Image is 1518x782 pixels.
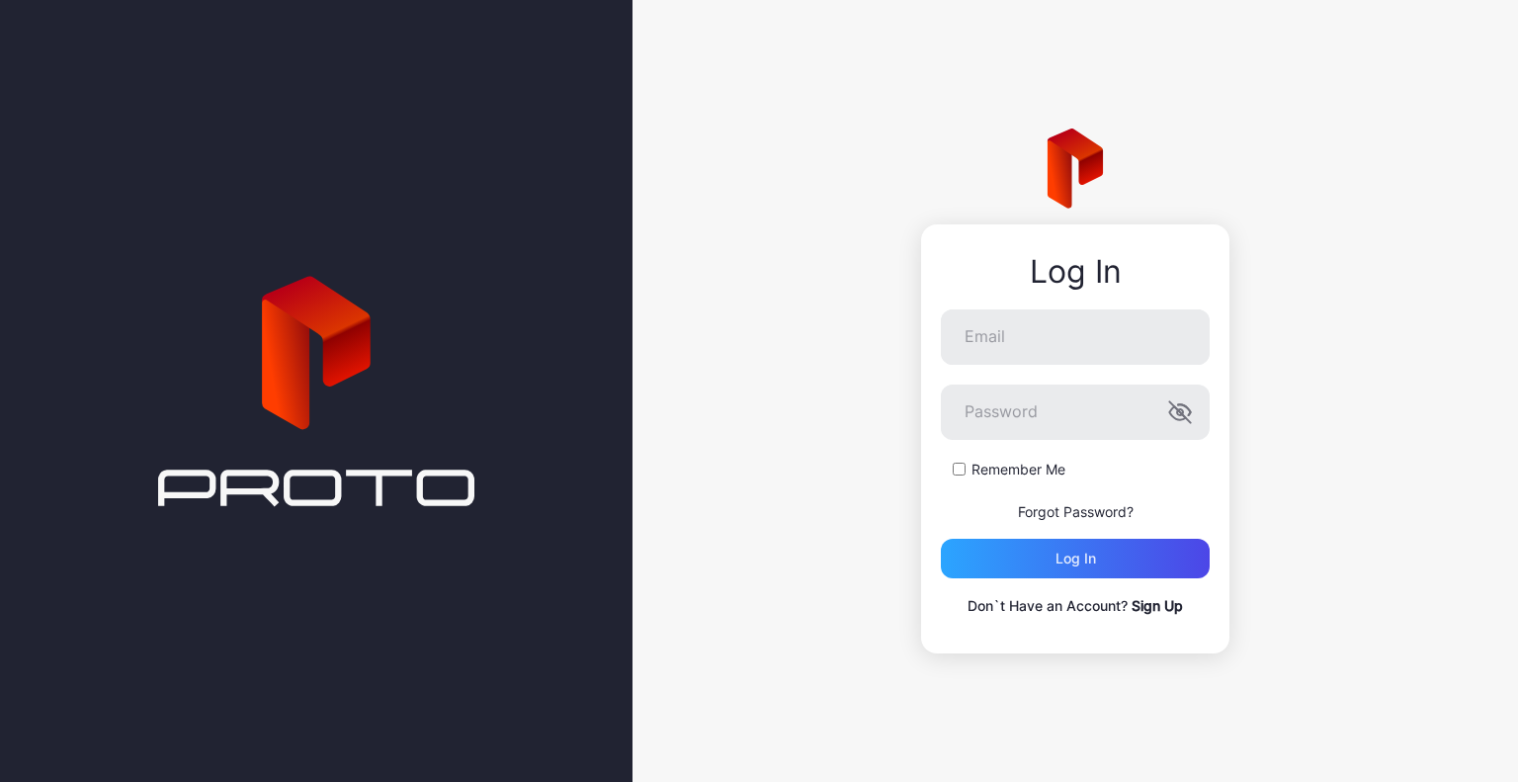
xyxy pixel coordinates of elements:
label: Remember Me [971,460,1065,479]
input: Email [941,309,1210,365]
input: Password [941,385,1210,440]
a: Forgot Password? [1018,503,1134,520]
a: Sign Up [1132,597,1183,614]
div: Log in [1055,551,1096,566]
div: Log In [941,254,1210,290]
p: Don`t Have an Account? [941,594,1210,618]
button: Password [1168,400,1192,424]
button: Log in [941,539,1210,578]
